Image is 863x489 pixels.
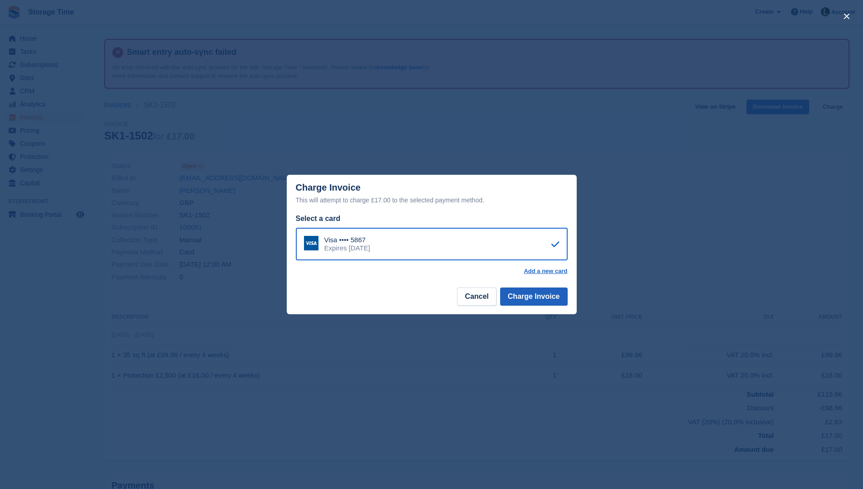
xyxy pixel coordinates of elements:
[296,213,568,224] div: Select a card
[457,288,496,306] button: Cancel
[304,236,318,250] img: Visa Logo
[839,9,854,24] button: close
[324,236,370,244] div: Visa •••• 5867
[324,244,370,252] div: Expires [DATE]
[500,288,568,306] button: Charge Invoice
[296,195,568,206] div: This will attempt to charge £17.00 to the selected payment method.
[524,268,567,275] a: Add a new card
[296,182,568,206] div: Charge Invoice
